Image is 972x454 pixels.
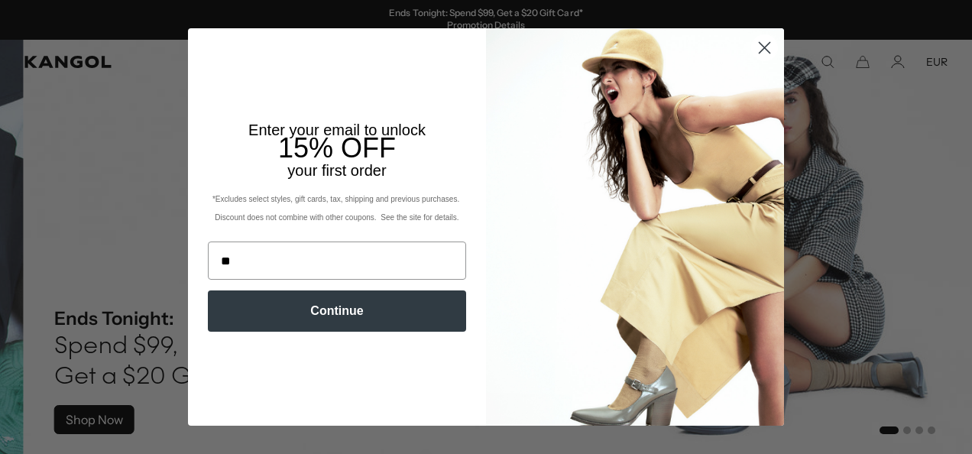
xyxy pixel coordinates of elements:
[208,290,466,332] button: Continue
[248,122,426,138] span: Enter your email to unlock
[751,34,778,61] button: Close dialog
[486,28,784,426] img: 93be19ad-e773-4382-80b9-c9d740c9197f.jpeg
[208,242,466,280] input: Email
[287,162,386,179] span: your first order
[278,132,396,164] span: 15% OFF
[212,195,462,222] span: *Excludes select styles, gift cards, tax, shipping and previous purchases. Discount does not comb...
